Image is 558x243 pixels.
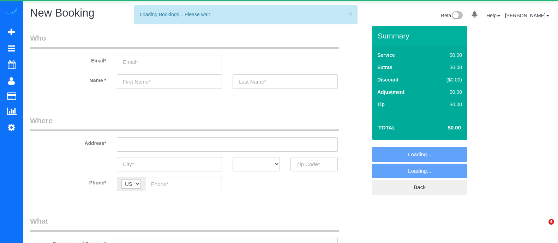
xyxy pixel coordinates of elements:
a: Help [486,13,500,18]
label: Service [377,51,395,59]
span: 4 [548,219,554,225]
label: Adjustment [377,89,404,96]
label: Extras [377,64,392,71]
img: Automaid Logo [4,7,18,17]
input: City* [117,157,222,171]
a: Back [372,180,467,195]
button: × [348,10,352,18]
div: Loading Bookings... Please wait. [140,11,352,18]
label: Name * [25,74,112,84]
label: Tip [377,101,385,108]
legend: What [30,216,339,232]
a: Beta [441,13,463,18]
h4: $0.00 [427,125,461,131]
div: $0.00 [432,101,462,108]
input: Email* [117,55,222,69]
a: [PERSON_NAME] [505,13,549,18]
span: New Booking [30,7,95,19]
legend: Who [30,33,339,49]
legend: Where [30,115,339,131]
strong: Total [378,124,396,130]
label: Discount [377,76,398,83]
h3: Summary [378,32,464,40]
label: Phone* [25,177,112,186]
input: First Name* [117,74,222,89]
div: ($0.00) [432,76,462,83]
iframe: Intercom live chat [534,219,551,236]
div: $0.00 [432,89,462,96]
div: $0.00 [432,64,462,71]
label: Address* [25,137,112,147]
input: Zip Code* [290,157,338,171]
img: New interface [451,11,463,20]
input: Phone* [145,177,222,191]
input: Last Name* [233,74,338,89]
label: Email* [25,55,112,64]
div: $0.00 [432,51,462,59]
